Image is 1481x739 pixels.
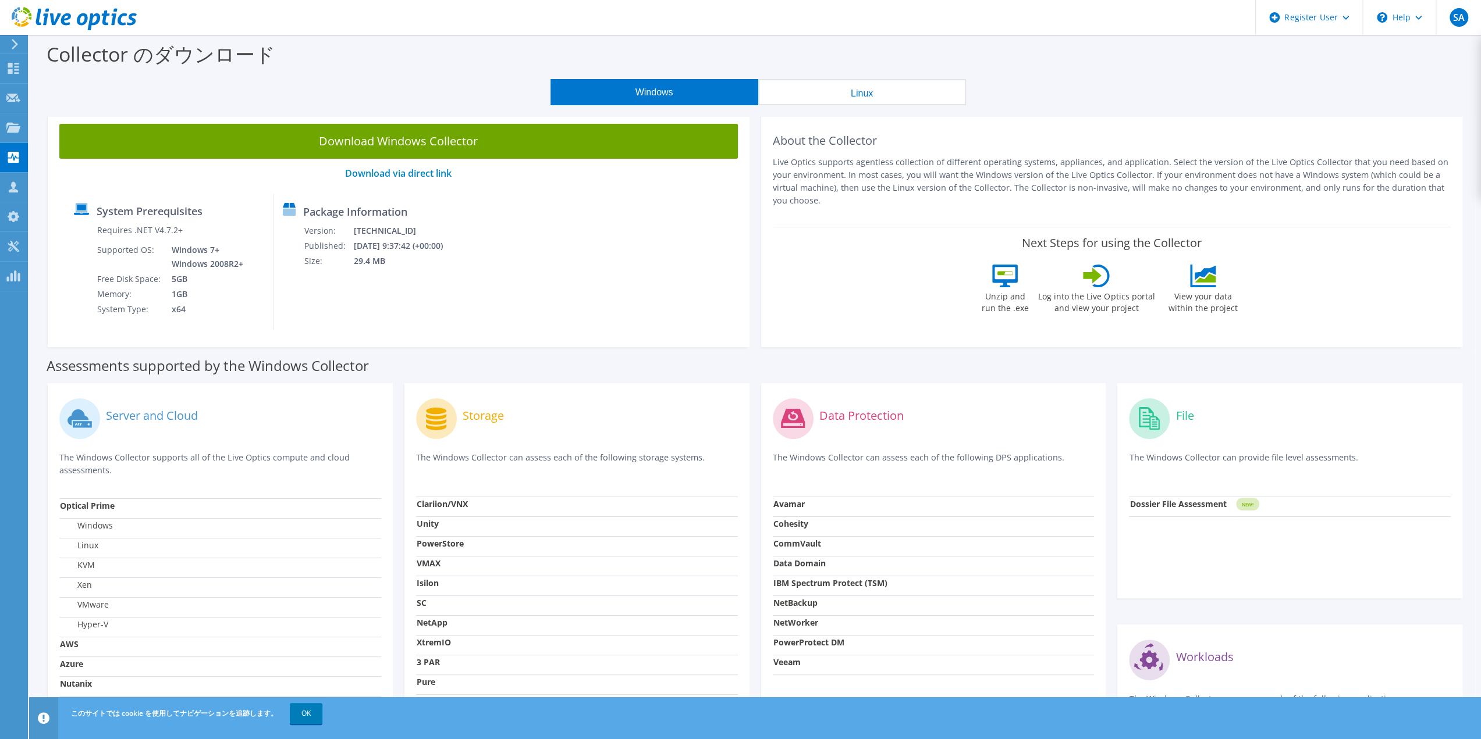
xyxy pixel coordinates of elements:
[304,254,353,269] td: Size:
[417,577,439,588] strong: Isilon
[773,617,818,628] strong: NetWorker
[1130,498,1226,509] strong: Dossier File Assessment
[60,638,79,649] strong: AWS
[758,79,966,105] button: Linux
[978,287,1032,314] label: Unzip and run the .exe
[353,223,457,238] td: [TECHNICAL_ID]
[60,500,115,511] strong: Optical Prime
[773,518,808,529] strong: Cohesity
[1450,8,1468,27] span: SA
[773,451,1095,475] p: The Windows Collector can assess each of the following DPS applications.
[60,599,109,611] label: VMware
[1175,410,1194,422] label: File
[773,597,818,608] strong: NetBackup
[106,410,198,422] label: Server and Cloud
[417,617,448,628] strong: NetApp
[60,579,92,591] label: Xen
[97,205,203,217] label: System Prerequisites
[773,156,1451,207] p: Live Optics supports agentless collection of different operating systems, appliances, and applica...
[773,134,1451,148] h2: About the Collector
[60,520,113,531] label: Windows
[163,287,246,302] td: 1GB
[463,410,504,422] label: Storage
[1161,287,1245,314] label: View your data within the project
[1129,692,1451,716] p: The Windows Collector can assess each of the following applications.
[417,696,445,707] strong: Hitachi
[773,558,826,569] strong: Data Domain
[304,223,353,238] td: Version:
[60,619,108,630] label: Hyper-V
[163,242,246,272] td: Windows 7+ Windows 2008R2+
[59,451,381,477] p: The Windows Collector supports all of the Live Optics compute and cloud assessments.
[551,79,758,105] button: Windows
[1022,236,1202,250] label: Next Steps for using the Collector
[773,637,844,648] strong: PowerProtect DM
[353,238,457,254] td: [DATE] 9:37:42 (+00:00)
[47,41,275,67] label: Collector のダウンロード
[60,678,92,689] strong: Nutanix
[417,597,427,608] strong: SC
[773,656,801,667] strong: Veeam
[1175,651,1233,663] label: Workloads
[1129,451,1451,475] p: The Windows Collector can provide file level assessments.
[97,272,163,287] td: Free Disk Space:
[819,410,904,422] label: Data Protection
[60,658,83,669] strong: Azure
[773,538,821,549] strong: CommVault
[417,538,464,549] strong: PowerStore
[773,577,887,588] strong: IBM Spectrum Protect (TSM)
[163,272,246,287] td: 5GB
[345,167,452,180] a: Download via direct link
[417,498,468,509] strong: Clariion/VNX
[304,238,353,254] td: Published:
[303,206,407,217] label: Package Information
[71,708,278,718] span: このサイトでは cookie を使用してナビゲーションを追跡します。
[417,656,440,667] strong: 3 PAR
[1377,12,1387,23] svg: \n
[353,254,457,269] td: 29.4 MB
[773,498,805,509] strong: Avamar
[1242,501,1253,508] tspan: NEW!
[60,559,95,571] label: KVM
[417,676,435,687] strong: Pure
[290,703,322,724] a: OK
[59,124,738,159] a: Download Windows Collector
[97,224,183,236] label: Requires .NET V4.7.2+
[47,360,369,372] label: Assessments supported by the Windows Collector
[1038,287,1155,314] label: Log into the Live Optics portal and view your project
[417,518,439,529] strong: Unity
[60,540,98,551] label: Linux
[416,451,738,475] p: The Windows Collector can assess each of the following storage systems.
[97,287,163,302] td: Memory:
[417,637,451,648] strong: XtremIO
[417,558,441,569] strong: VMAX
[163,302,246,317] td: x64
[97,302,163,317] td: System Type:
[97,242,163,272] td: Supported OS:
